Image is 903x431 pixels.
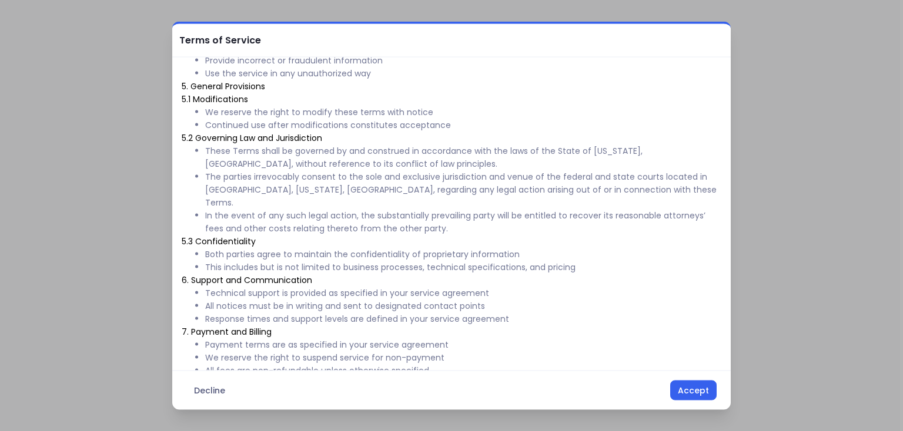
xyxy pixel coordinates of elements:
[205,119,721,132] li: Continued use after modifications constitutes acceptance
[205,351,721,364] li: We reserve the right to suspend service for non-payment
[186,381,233,400] button: Decline
[205,209,721,235] li: In the event of any such legal action, the substantially prevailing party will be entitled to rec...
[205,299,721,312] li: All notices must be in writing and sent to designated contact points
[205,144,721,170] li: These Terms shall be governed by and construed in accordance with the laws of the State of [US_ST...
[205,248,721,261] li: Both parties agree to maintain the confidentiality of proprietary information
[172,24,261,57] h2: Terms of Service
[182,235,721,248] p: 5.3 Confidentiality
[182,93,721,106] p: 5.1 Modifications
[205,106,721,119] li: We reserve the right to modify these terms with notice
[205,338,721,351] li: Payment terms are as specified in your service agreement
[205,364,721,377] li: All fees are non-refundable unless otherwise specified
[205,67,721,80] li: Use the service in any unauthorized way
[182,80,721,93] h2: 5. General Provisions
[205,54,721,67] li: Provide incorrect or fraudulent information
[670,381,717,400] button: Accept
[182,274,721,287] h2: 6. Support and Communication
[205,261,721,274] li: This includes but is not limited to business processes, technical specifications, and pricing
[205,287,721,299] li: Technical support is provided as specified in your service agreement
[182,132,721,144] p: 5.2 Governing Law and Jurisdiction
[182,325,721,338] h2: 7. Payment and Billing
[205,170,721,209] li: The parties irrevocably consent to the sole and exclusive jurisdiction and venue of the federal a...
[205,312,721,325] li: Response times and support levels are defined in your service agreement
